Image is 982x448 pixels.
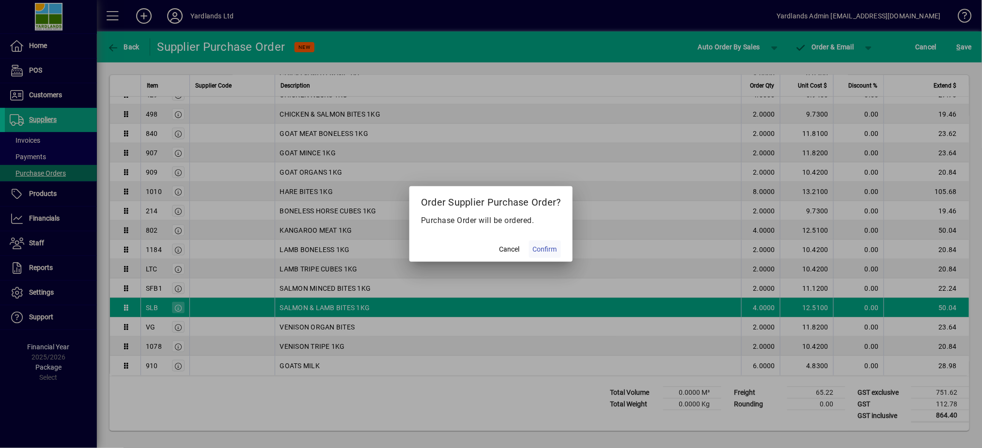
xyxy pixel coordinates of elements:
span: Cancel [499,244,520,254]
span: Confirm [533,244,557,254]
button: Confirm [529,240,561,258]
button: Cancel [494,240,525,258]
h2: Order Supplier Purchase Order? [409,186,573,214]
p: Purchase Order will be ordered. [421,215,561,226]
